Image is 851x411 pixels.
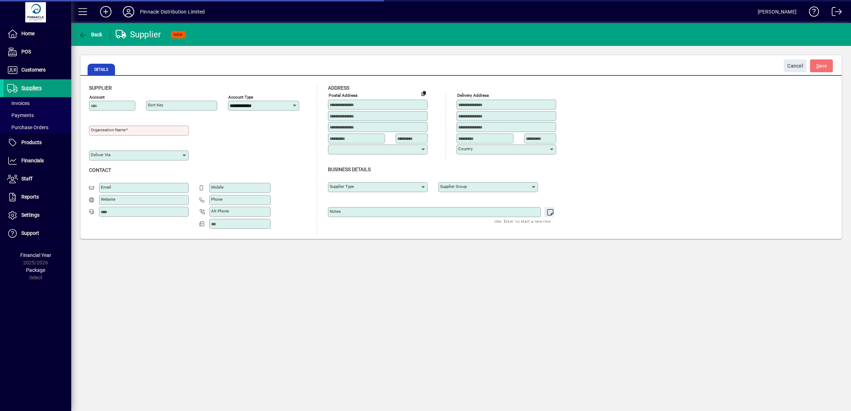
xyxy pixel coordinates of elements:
div: [PERSON_NAME] [758,6,797,17]
div: Pinnacle Distribution Limited [140,6,205,17]
span: Payments [7,112,34,118]
button: Profile [117,5,140,18]
mat-label: Account [89,95,105,100]
span: Products [21,139,42,145]
button: Cancel [784,59,806,72]
span: Supplier [89,85,112,91]
span: Business details [328,167,371,172]
button: Save [810,59,833,72]
mat-label: Supplier group [440,184,467,189]
span: Home [21,31,35,36]
span: Support [21,230,39,236]
mat-label: Organisation name [91,127,126,132]
mat-label: Phone [211,197,223,202]
mat-label: Country [458,146,473,151]
mat-label: Account Type [228,95,253,100]
span: Address [328,85,349,91]
div: Supplier [116,29,161,40]
a: Support [4,225,71,242]
span: Financials [21,158,44,163]
span: POS [21,49,31,54]
mat-label: Mobile [211,185,224,190]
mat-label: Alt Phone [211,209,229,214]
a: Staff [4,170,71,188]
span: Package [26,267,45,273]
a: Financials [4,152,71,170]
span: ave [816,60,827,72]
span: Invoices [7,100,30,106]
span: Settings [21,212,40,218]
mat-label: Deliver via [91,152,110,157]
a: Logout [826,1,842,25]
a: Reports [4,188,71,206]
button: Back [77,28,104,41]
mat-label: Email [101,185,111,190]
span: Back [79,32,103,37]
a: Invoices [4,97,71,109]
span: Suppliers [21,85,42,91]
a: Purchase Orders [4,121,71,133]
a: Products [4,134,71,152]
mat-label: Sort key [148,102,163,107]
span: Staff [21,176,32,181]
span: Purchase Orders [7,125,48,130]
span: Customers [21,67,46,73]
button: Add [94,5,117,18]
mat-label: Notes [330,209,341,214]
button: Copy to Delivery address [418,88,429,99]
span: Cancel [787,60,803,72]
a: Home [4,25,71,43]
span: Financial Year [20,252,51,258]
span: Contact [89,167,111,173]
mat-label: Supplier type [330,184,354,189]
mat-label: Website [101,197,115,202]
a: Settings [4,206,71,224]
a: Knowledge Base [804,1,819,25]
span: Details [88,64,115,75]
a: Customers [4,61,71,79]
span: S [816,63,819,69]
span: NEW [174,32,183,37]
a: POS [4,43,71,61]
app-page-header-button: Back [71,28,110,41]
a: Payments [4,109,71,121]
span: Reports [21,194,39,200]
mat-hint: Use 'Enter' to start a new line [495,217,550,225]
